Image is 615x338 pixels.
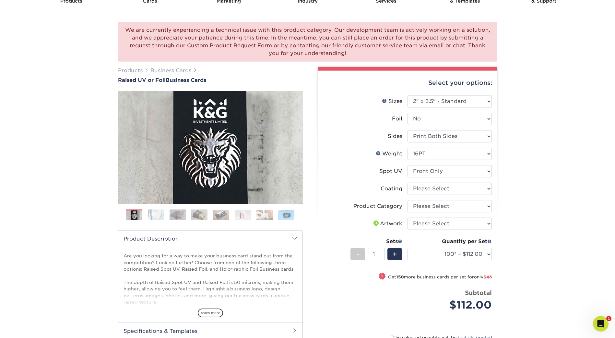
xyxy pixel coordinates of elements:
[235,210,251,220] img: Business Cards 06
[381,273,383,280] span: !
[118,77,303,83] h1: Business Cards
[392,115,402,123] div: Foil
[118,67,143,73] a: Products
[474,275,492,279] span: only
[118,77,303,83] a: Raised UV or FoilBusiness Cards
[191,209,207,220] img: Business Cards 04
[372,220,402,228] div: Artwork
[388,132,402,140] div: Sides
[350,238,402,245] div: Sets
[2,318,55,336] iframe: Google Customer Reviews
[278,210,294,220] img: Business Cards 08
[148,209,164,220] img: Business Cards 02
[382,97,402,105] div: Sizes
[118,22,497,62] div: We are currently experiencing a technical issue with this product category. Our development team ...
[388,275,492,281] small: Get more business cards per set for
[126,207,142,223] img: Business Cards 01
[408,238,492,245] div: Quantity per Set
[118,55,303,240] img: Raised UV or Foil 01
[381,185,402,193] div: Coating
[465,289,492,296] strong: Subtotal
[412,297,492,313] div: $112.00
[483,275,492,279] span: $48
[170,209,186,220] img: Business Cards 03
[150,67,191,73] a: Business Cards
[118,77,166,83] span: Raised UV or Foil
[118,231,302,247] h2: Product Description
[356,249,359,259] span: -
[256,210,273,220] img: Business Cards 07
[593,316,609,332] iframe: Intercom live chat
[396,275,404,279] strong: 150
[379,167,402,175] div: Spot UV
[376,150,402,158] div: Weight
[606,316,611,321] span: 1
[323,71,492,95] div: Select your options:
[198,309,223,317] span: show more
[393,249,397,259] span: +
[353,202,402,210] div: Product Category
[213,210,229,220] img: Business Cards 05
